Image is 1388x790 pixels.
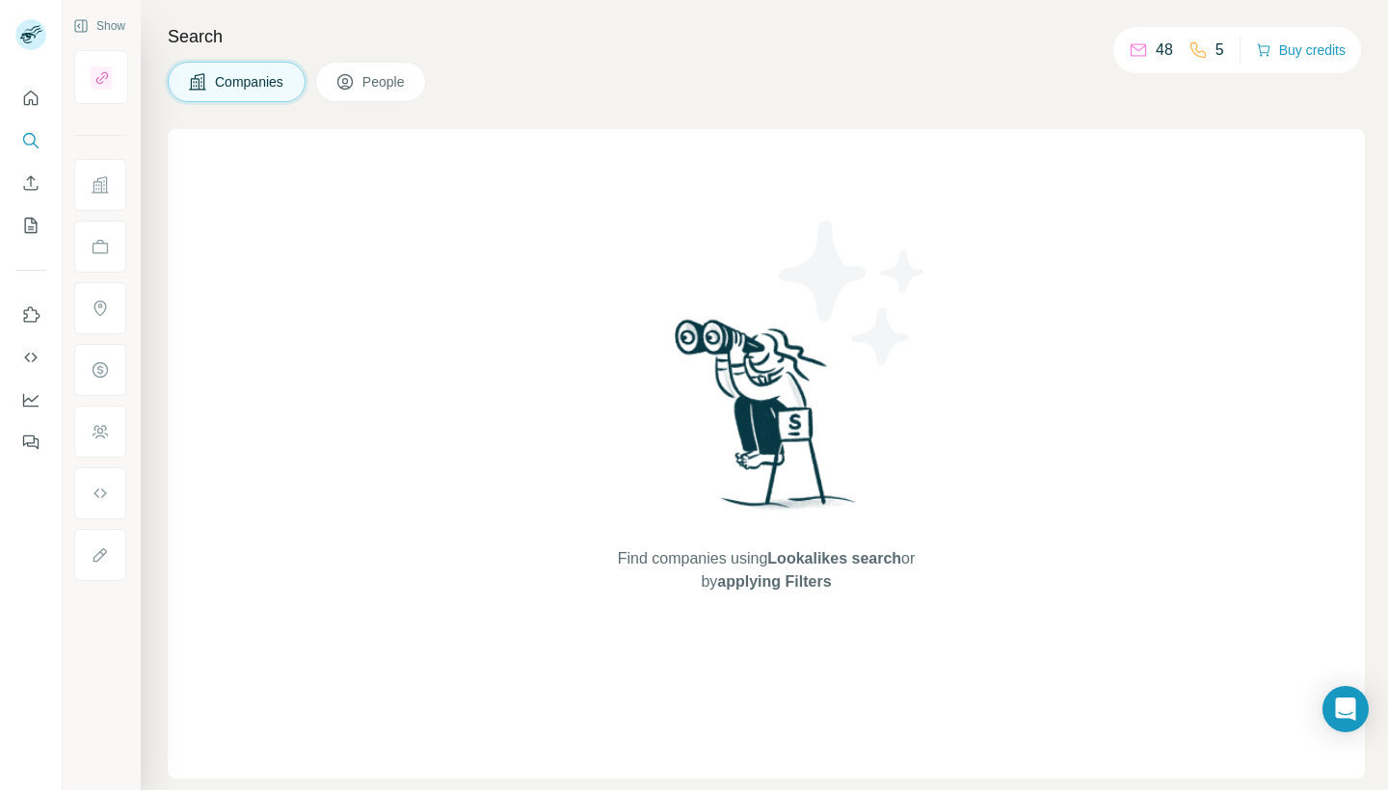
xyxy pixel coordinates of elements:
button: Use Surfe on LinkedIn [15,298,46,332]
button: Show [60,12,139,40]
span: People [362,72,407,92]
span: Find companies using or by [612,547,921,593]
button: Dashboard [15,382,46,417]
button: Enrich CSV [15,166,46,200]
button: Buy credits [1256,37,1346,64]
span: applying Filters [717,573,831,590]
button: Search [15,123,46,158]
button: My lists [15,208,46,243]
img: Surfe Illustration - Stars [766,206,940,380]
p: 48 [1156,39,1173,62]
h4: Search [168,23,1365,50]
span: Companies [215,72,285,92]
div: Open Intercom Messenger [1322,686,1369,732]
button: Feedback [15,425,46,460]
button: Quick start [15,81,46,116]
span: Lookalikes search [767,550,901,566]
p: 5 [1215,39,1224,62]
img: Surfe Illustration - Woman searching with binoculars [666,314,867,529]
button: Use Surfe API [15,340,46,375]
